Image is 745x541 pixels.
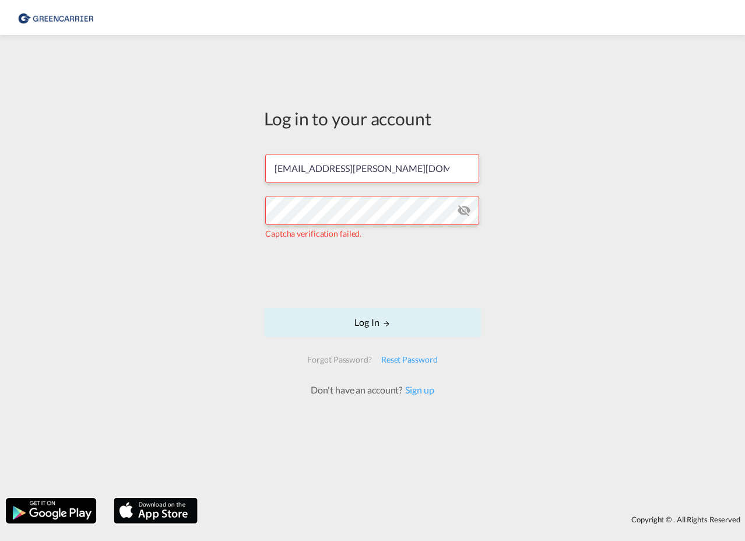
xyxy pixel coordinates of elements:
[113,497,199,525] img: apple.png
[265,229,361,238] span: Captcha verification failed.
[284,251,461,296] iframe: reCAPTCHA
[377,349,442,370] div: Reset Password
[17,5,96,31] img: 1378a7308afe11ef83610d9e779c6b34.png
[265,154,479,183] input: Enter email/phone number
[5,497,97,525] img: google.png
[303,349,376,370] div: Forgot Password?
[402,384,434,395] a: Sign up
[264,308,481,337] button: LOGIN
[264,106,481,131] div: Log in to your account
[298,384,447,396] div: Don't have an account?
[457,203,471,217] md-icon: icon-eye-off
[203,510,745,529] div: Copyright © . All Rights Reserved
